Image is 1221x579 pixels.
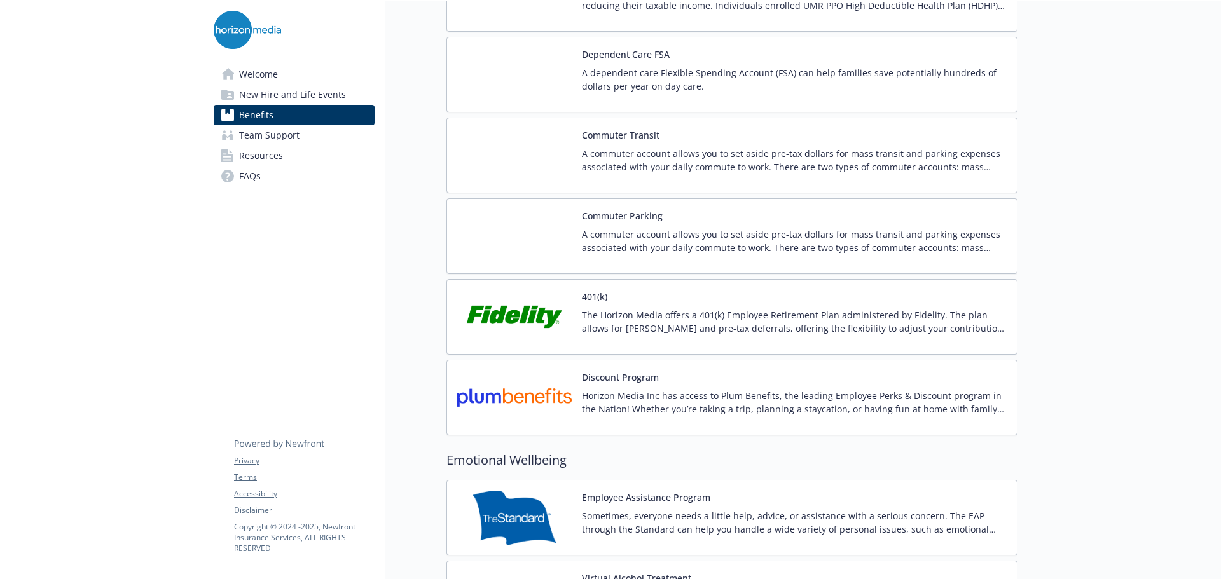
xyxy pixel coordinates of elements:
a: Team Support [214,125,375,146]
a: Accessibility [234,488,374,500]
p: A commuter account allows you to set aside pre-tax dollars for mass transit and parking expenses ... [582,147,1007,174]
img: plumbenefits carrier logo [457,371,572,425]
span: Resources [239,146,283,166]
button: Dependent Care FSA [582,48,670,61]
img: Clarity Benefit Solutions carrier logo [457,128,572,182]
p: A commuter account allows you to set aside pre-tax dollars for mass transit and parking expenses ... [582,228,1007,254]
a: Welcome [214,64,375,85]
a: Resources [214,146,375,166]
p: Horizon Media Inc has access to Plum Benefits, the leading Employee Perks & Discount program in t... [582,389,1007,416]
img: UMR carrier logo [457,48,572,102]
button: Discount Program [582,371,659,384]
span: New Hire and Life Events [239,85,346,105]
p: The Horizon Media offers a 401(k) Employee Retirement Plan administered by Fidelity. The plan all... [582,308,1007,335]
span: Benefits [239,105,273,125]
a: Benefits [214,105,375,125]
h2: Emotional Wellbeing [446,451,1018,470]
p: A dependent care Flexible Spending Account (FSA) can help families save potentially hundreds of d... [582,66,1007,93]
a: Disclaimer [234,505,374,516]
span: FAQs [239,166,261,186]
button: 401(k) [582,290,607,303]
a: New Hire and Life Events [214,85,375,105]
p: Sometimes, everyone needs a little help, advice, or assistance with a serious concern. The EAP th... [582,509,1007,536]
span: Team Support [239,125,300,146]
button: Commuter Parking [582,209,663,222]
span: Welcome [239,64,278,85]
img: Clarity Benefit Solutions carrier logo [457,209,572,263]
button: Employee Assistance Program [582,491,710,504]
p: Copyright © 2024 - 2025 , Newfront Insurance Services, ALL RIGHTS RESERVED [234,521,374,554]
button: Commuter Transit [582,128,659,142]
a: Privacy [234,455,374,467]
img: Fidelity Investments carrier logo [457,290,572,344]
a: Terms [234,472,374,483]
img: Standard Insurance Company carrier logo [457,491,572,545]
a: FAQs [214,166,375,186]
